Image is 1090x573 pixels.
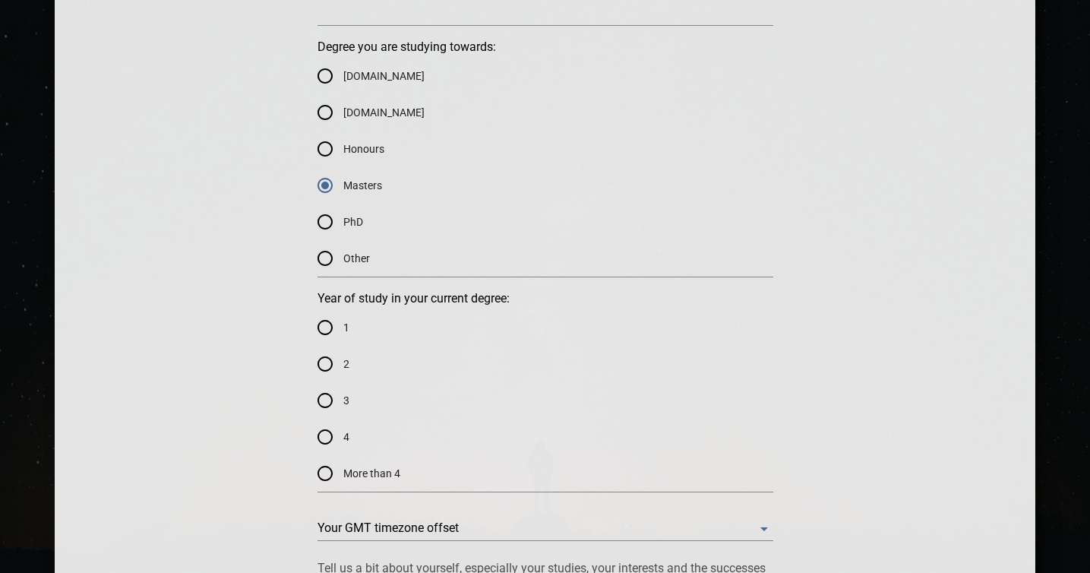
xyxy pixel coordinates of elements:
div: Degree you are studying towards: [318,58,773,277]
span: [DOMAIN_NAME] [343,68,425,84]
span: 4 [343,429,349,445]
div: Year of study in your current degree: [318,309,773,492]
span: [DOMAIN_NAME] [343,105,425,121]
span: 3 [343,393,349,409]
span: Masters [343,178,382,194]
legend: Year of study in your current degree: [318,293,510,305]
span: 1 [343,320,349,336]
span: 2 [343,356,349,372]
span: PhD [343,214,363,230]
span: Honours [343,141,384,157]
span: Other [343,251,370,267]
span: More than 4 [343,466,400,482]
legend: Degree you are studying towards: [318,41,496,53]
